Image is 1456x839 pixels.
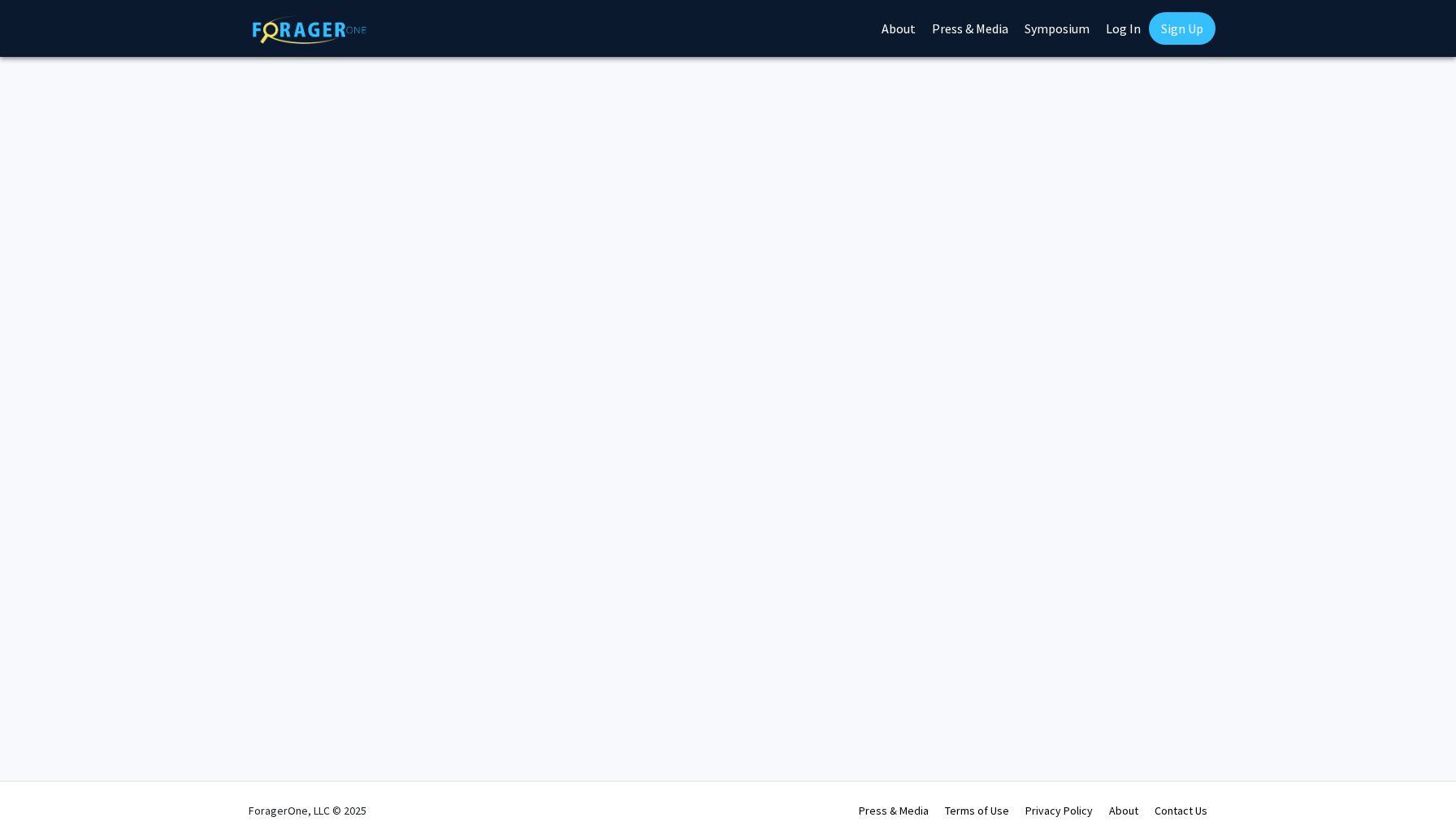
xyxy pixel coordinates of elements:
[1149,12,1215,45] a: Sign Up
[859,803,929,818] a: Press & Media
[1155,803,1207,818] a: Contact Us
[945,803,1009,818] a: Terms of Use
[253,15,366,44] img: ForagerOne Logo
[1109,803,1138,818] a: About
[1025,803,1093,818] a: Privacy Policy
[249,782,366,839] div: ForagerOne, LLC © 2025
